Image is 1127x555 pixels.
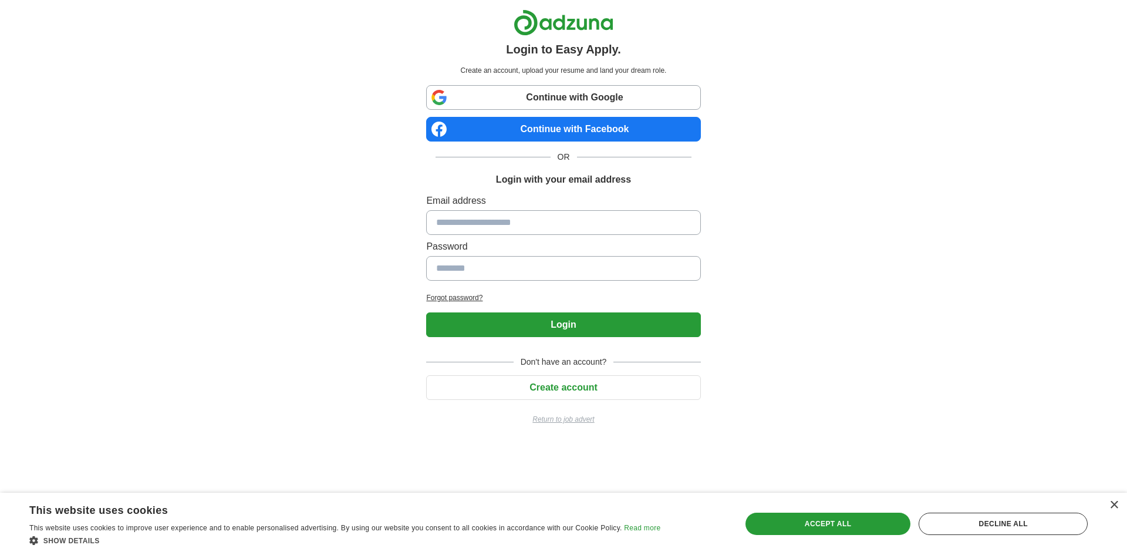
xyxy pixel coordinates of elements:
[514,9,613,36] img: Adzuna logo
[506,41,621,58] h1: Login to Easy Apply.
[551,151,577,163] span: OR
[426,85,700,110] a: Continue with Google
[426,240,700,254] label: Password
[426,117,700,142] a: Continue with Facebook
[29,500,631,517] div: This website uses cookies
[919,513,1088,535] div: Decline all
[29,534,660,546] div: Show details
[514,356,614,368] span: Don't have an account?
[426,312,700,337] button: Login
[426,375,700,400] button: Create account
[43,537,100,545] span: Show details
[428,65,698,76] p: Create an account, upload your resume and land your dream role.
[1109,501,1118,510] div: Close
[426,292,700,303] a: Forgot password?
[496,173,631,187] h1: Login with your email address
[426,194,700,208] label: Email address
[29,524,622,532] span: This website uses cookies to improve user experience and to enable personalised advertising. By u...
[745,513,911,535] div: Accept all
[426,382,700,392] a: Create account
[426,414,700,425] a: Return to job advert
[624,524,660,532] a: Read more, opens a new window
